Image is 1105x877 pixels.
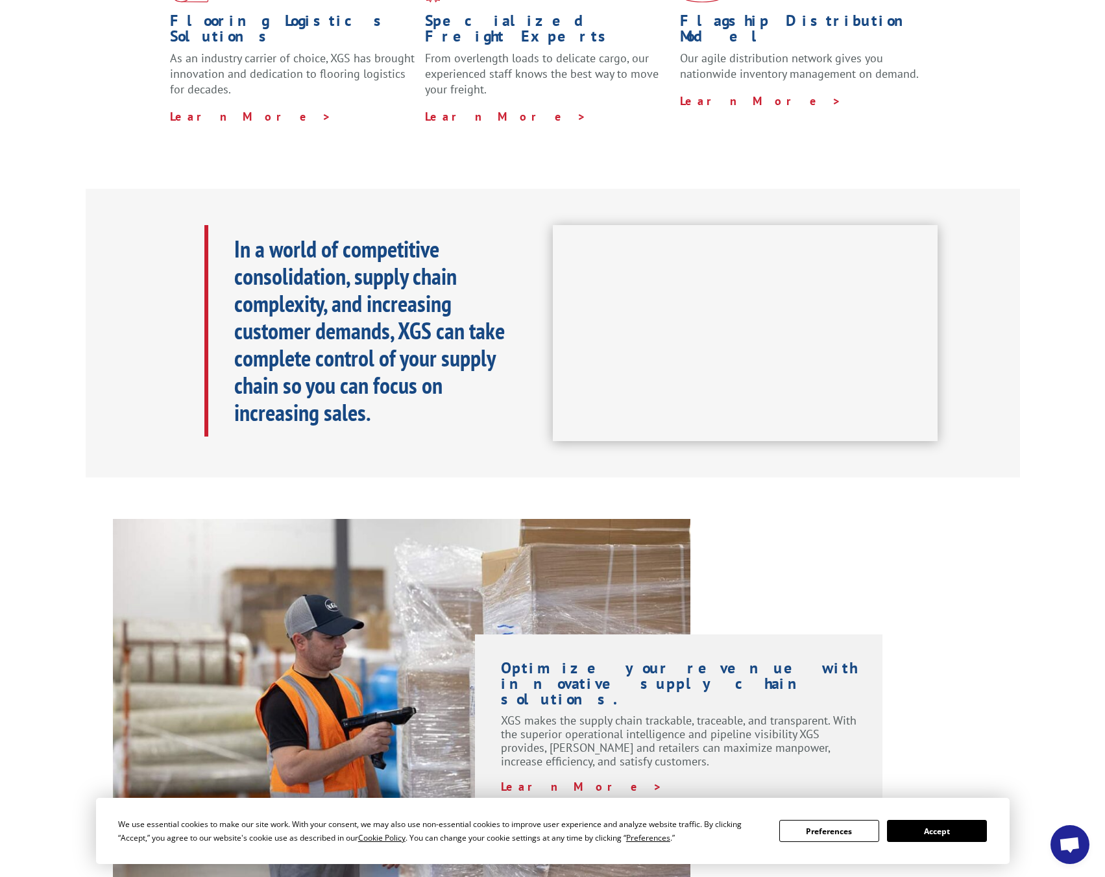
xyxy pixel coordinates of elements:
[779,820,879,842] button: Preferences
[118,817,764,845] div: We use essential cookies to make our site work. With your consent, we may also use non-essential ...
[626,832,670,843] span: Preferences
[170,109,332,124] a: Learn More >
[501,714,857,780] p: XGS makes the supply chain trackable, traceable, and transparent. With the superior operational i...
[553,225,938,442] iframe: XGS Logistics Solutions
[96,798,1010,864] div: Cookie Consent Prompt
[170,51,415,97] span: As an industry carrier of choice, XGS has brought innovation and dedication to flooring logistics...
[425,13,670,51] h1: Specialized Freight Experts
[170,13,415,51] h1: Flooring Logistics Solutions
[887,820,987,842] button: Accept
[680,51,919,81] span: Our agile distribution network gives you nationwide inventory management on demand.
[1050,825,1089,864] div: Open chat
[234,234,505,427] b: In a world of competitive consolidation, supply chain complexity, and increasing customer demands...
[680,13,925,51] h1: Flagship Distribution Model
[425,51,670,108] p: From overlength loads to delicate cargo, our experienced staff knows the best way to move your fr...
[680,93,842,108] a: Learn More >
[501,660,857,714] h1: Optimize your revenue with innovative supply chain solutions.
[425,109,587,124] a: Learn More >
[358,832,406,843] span: Cookie Policy
[501,779,662,794] a: Learn More >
